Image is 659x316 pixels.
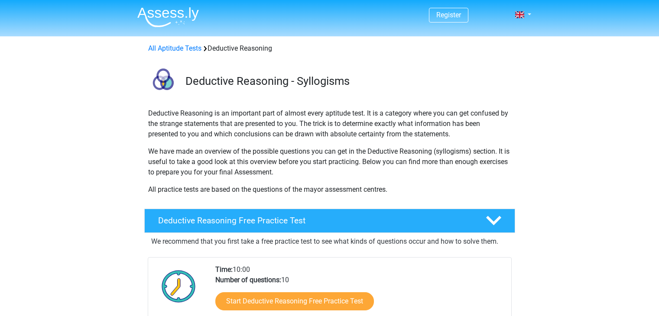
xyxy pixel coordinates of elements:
[436,11,461,19] a: Register
[148,44,201,52] a: All Aptitude Tests
[215,292,374,310] a: Start Deductive Reasoning Free Practice Test
[185,74,508,88] h3: Deductive Reasoning - Syllogisms
[148,146,511,177] p: We have made an overview of the possible questions you can get in the Deductive Reasoning (syllog...
[148,184,511,195] p: All practice tests are based on the questions of the mayor assessment centres.
[215,276,281,284] b: Number of questions:
[215,265,233,274] b: Time:
[145,64,182,101] img: deductive reasoning
[151,236,508,247] p: We recommend that you first take a free practice test to see what kinds of questions occur and ho...
[158,216,472,226] h4: Deductive Reasoning Free Practice Test
[141,209,519,233] a: Deductive Reasoning Free Practice Test
[148,108,511,139] p: Deductive Reasoning is an important part of almost every aptitude test. It is a category where yo...
[137,7,199,27] img: Assessly
[145,43,515,54] div: Deductive Reasoning
[157,264,201,308] img: Clock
